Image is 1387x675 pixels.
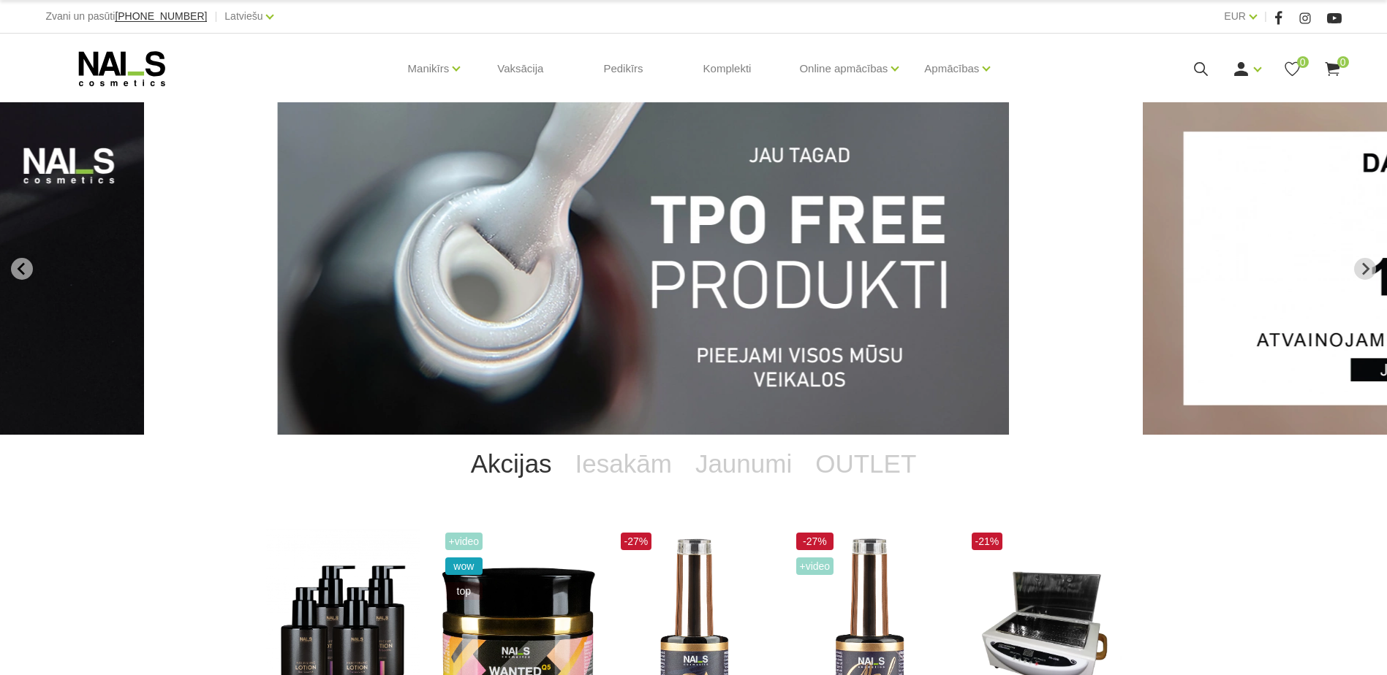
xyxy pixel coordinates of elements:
[796,533,834,550] span: -27%
[1337,56,1349,68] span: 0
[445,557,483,575] span: wow
[445,582,483,600] span: top
[1264,7,1267,26] span: |
[621,533,652,550] span: -27%
[224,7,262,25] a: Latviešu
[115,10,207,22] span: [PHONE_NUMBER]
[1297,56,1309,68] span: 0
[592,34,654,104] a: Pedikīrs
[45,7,207,26] div: Zvani un pasūti
[1283,60,1301,78] a: 0
[485,34,555,104] a: Vaksācija
[799,39,888,98] a: Online apmācības
[1224,7,1246,25] a: EUR
[11,258,33,280] button: Go to last slide
[277,102,1109,435] li: 1 of 12
[115,11,207,22] a: [PHONE_NUMBER]
[459,435,564,493] a: Akcijas
[684,435,804,493] a: Jaunumi
[692,34,763,104] a: Komplekti
[408,39,450,98] a: Manikīrs
[804,435,928,493] a: OUTLET
[924,39,979,98] a: Apmācības
[972,533,1003,550] span: -21%
[1354,258,1376,280] button: Next slide
[445,533,483,550] span: +Video
[214,7,217,26] span: |
[564,435,684,493] a: Iesakām
[1323,60,1342,78] a: 0
[796,557,834,575] span: +Video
